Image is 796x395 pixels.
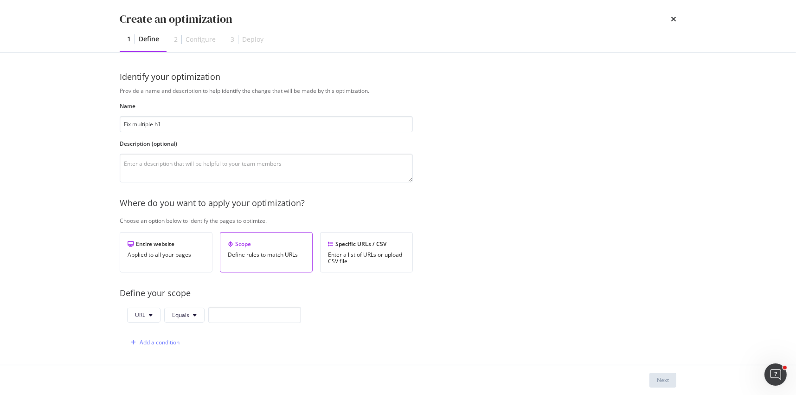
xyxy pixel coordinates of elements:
[120,71,676,83] div: Identify your optimization
[127,34,131,44] div: 1
[231,35,234,44] div: 3
[328,240,405,248] div: Specific URLs / CSV
[128,240,205,248] div: Entire website
[120,116,413,132] input: Enter an optimization name to easily find it back
[120,197,722,209] div: Where do you want to apply your optimization?
[228,252,305,258] div: Define rules to match URLs
[140,338,180,346] div: Add a condition
[764,363,787,386] iframe: Intercom live chat
[172,311,189,319] span: Equals
[328,252,405,265] div: Enter a list of URLs or upload CSV file
[657,376,669,384] div: Next
[186,35,216,44] div: Configure
[671,11,676,27] div: times
[242,35,263,44] div: Deploy
[649,373,676,388] button: Next
[174,35,178,44] div: 2
[120,87,722,95] div: Provide a name and description to help identify the change that will be made by this optimization.
[164,308,205,323] button: Equals
[139,34,159,44] div: Define
[127,308,160,323] button: URL
[120,102,413,110] label: Name
[120,140,413,148] label: Description (optional)
[120,217,722,225] div: Choose an option below to identify the pages to optimize.
[128,252,205,258] div: Applied to all your pages
[135,311,145,319] span: URL
[228,240,305,248] div: Scope
[127,335,180,350] button: Add a condition
[120,287,722,299] div: Define your scope
[120,11,232,27] div: Create an optimization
